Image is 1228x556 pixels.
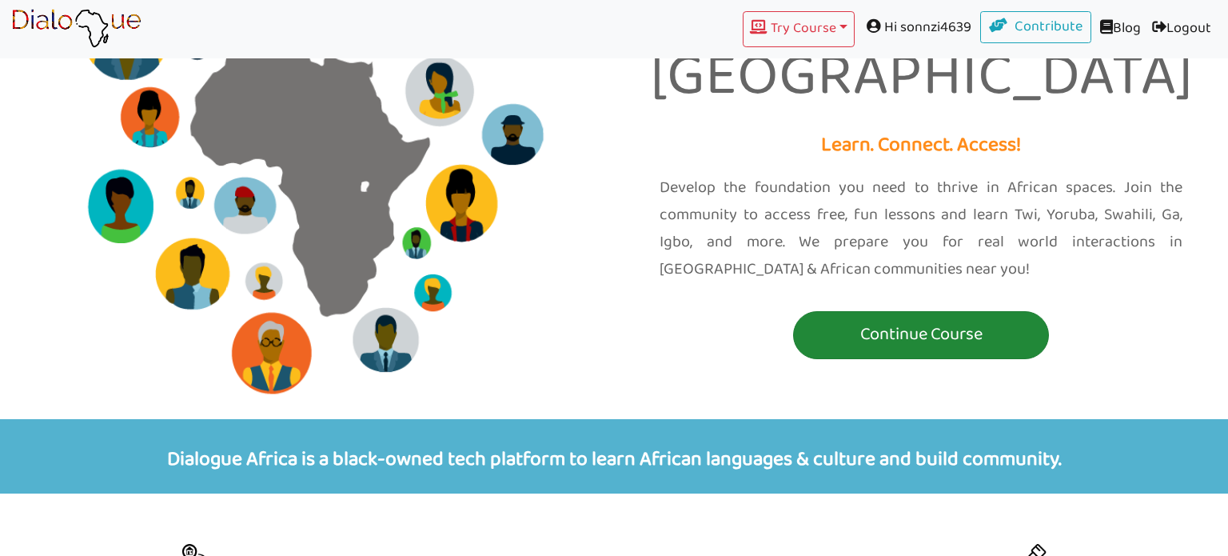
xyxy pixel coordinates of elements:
button: Try Course [743,11,855,47]
img: learn African language platform app [11,9,142,49]
button: Continue Course [793,311,1049,359]
a: Blog [1091,11,1146,47]
a: Contribute [980,11,1092,43]
p: Dialogue Africa is a black-owned tech platform to learn African languages & culture and build com... [12,419,1216,494]
span: Hi sonnzi4639 [855,11,980,44]
p: Learn. Connect. Access! [626,129,1216,163]
p: Continue Course [797,320,1045,350]
a: Logout [1146,11,1217,47]
p: Develop the foundation you need to thrive in African spaces. Join the community to access free, f... [660,174,1182,283]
